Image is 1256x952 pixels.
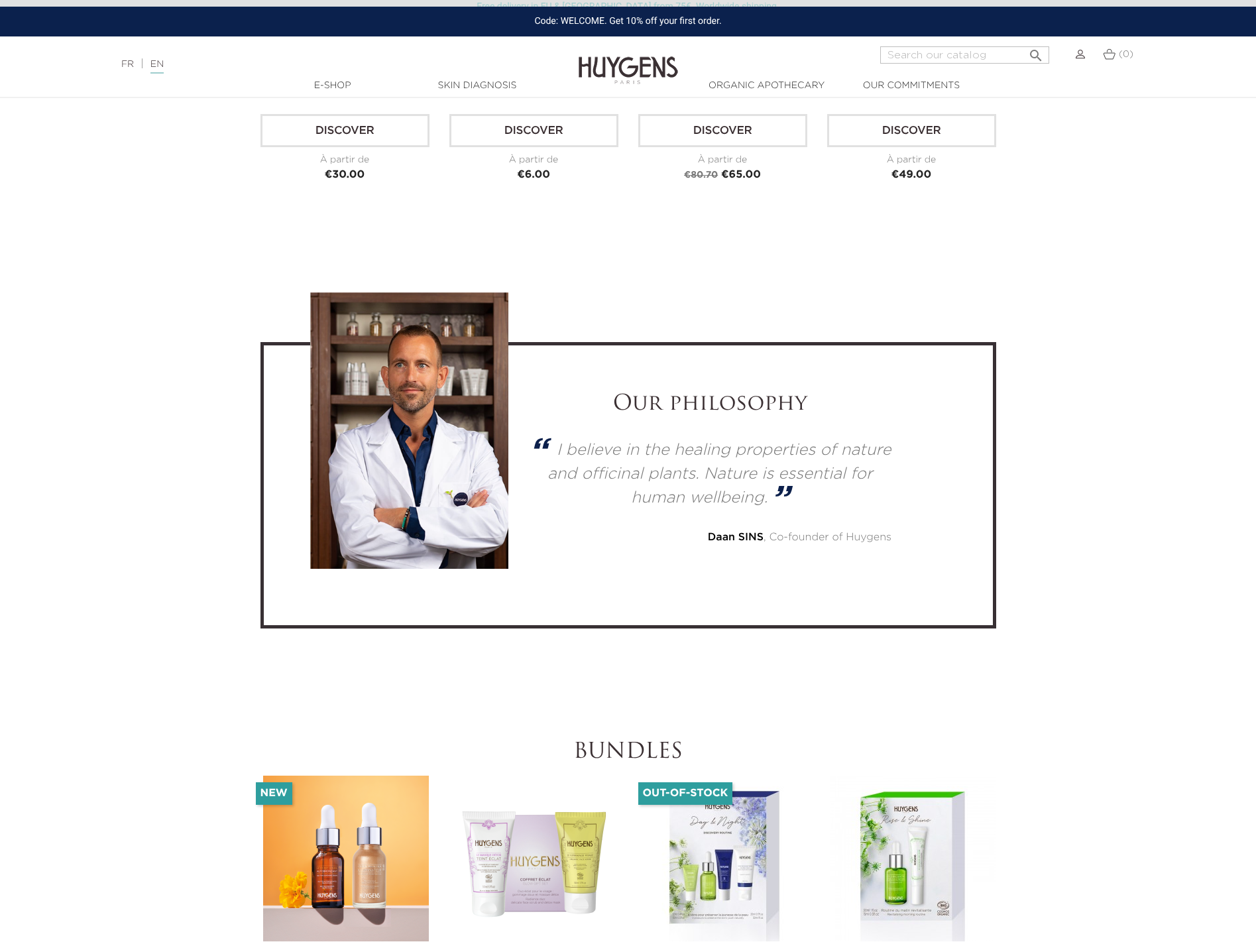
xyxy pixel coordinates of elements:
[517,170,550,180] span: €6.00
[449,153,618,167] div: À partir de
[260,153,429,167] div: À partir de
[845,79,978,93] a: Our commitments
[684,170,718,180] span: €80.70
[641,776,807,941] img: Day & Night Discovery Kit
[880,46,1049,64] input: Search
[452,776,618,941] img: The Radiance Set
[256,782,292,805] li: New
[708,532,764,543] strong: Daan SINS
[115,56,514,72] div: |
[263,776,429,941] img: Sunset Glow
[721,170,761,180] span: €65.00
[449,114,618,147] a: Discover
[310,292,509,569] img: Daans SINS
[638,153,807,167] div: À partir de
[1119,50,1133,59] span: (0)
[325,170,365,180] span: €30.00
[547,442,891,506] p: I believe in the healing properties of nature and officinal plants. Nature is essential for human...
[638,782,733,805] li: Out-of-Stock
[528,530,891,546] div: , Co-founder of Huygens
[260,114,429,147] a: Discover
[260,740,996,765] h2: Bundles
[266,79,399,93] a: E-Shop
[830,776,996,941] img: Rise & Shine
[411,79,543,93] a: Skin Diagnosis
[150,60,164,74] a: EN
[827,114,996,147] a: Discover
[121,60,134,69] a: FR
[638,114,807,147] a: Discover
[701,79,833,93] a: Organic Apothecary
[891,170,931,180] span: €49.00
[1024,42,1048,60] button: 
[827,153,996,167] div: À partir de
[1028,44,1044,60] i: 
[579,35,678,86] img: Huygens
[528,392,891,417] h2: Our philosophy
